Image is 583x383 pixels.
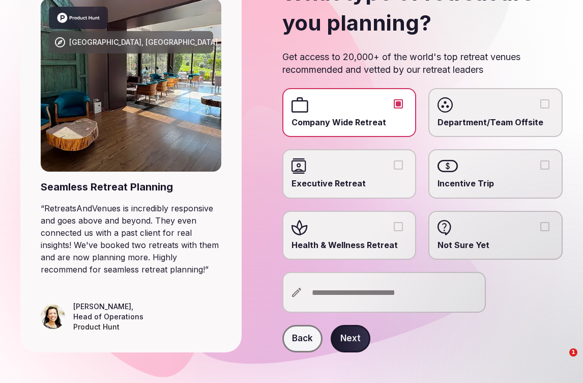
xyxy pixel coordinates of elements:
[73,302,143,332] figcaption: ,
[331,325,370,352] button: Next
[394,99,403,108] button: Company Wide Retreat
[41,305,65,329] img: Leeann Trang
[569,348,577,357] span: 1
[282,325,323,352] button: Back
[69,37,218,47] div: [GEOGRAPHIC_DATA], [GEOGRAPHIC_DATA]
[394,160,403,170] button: Executive Retreat
[291,239,407,251] span: Health & Wellness Retreat
[540,160,549,170] button: Incentive Trip
[291,117,407,128] span: Company Wide Retreat
[438,117,553,128] span: Department/Team Offsite
[394,222,403,231] button: Health & Wellness Retreat
[438,178,553,189] span: Incentive Trip
[540,222,549,231] button: Not Sure Yet
[438,239,553,251] span: Not Sure Yet
[540,99,549,108] button: Department/Team Offsite
[548,348,573,373] iframe: Intercom live chat
[73,312,143,322] div: Head of Operations
[291,178,407,189] span: Executive Retreat
[282,50,563,76] p: Get access to 20,000+ of the world's top retreat venues recommended and vetted by our retreat lea...
[41,180,221,194] div: Seamless Retreat Planning
[73,302,131,311] cite: [PERSON_NAME]
[41,202,221,276] blockquote: “ RetreatsAndVenues is incredibly responsive and goes above and beyond. They even connected us wi...
[73,322,143,332] div: Product Hunt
